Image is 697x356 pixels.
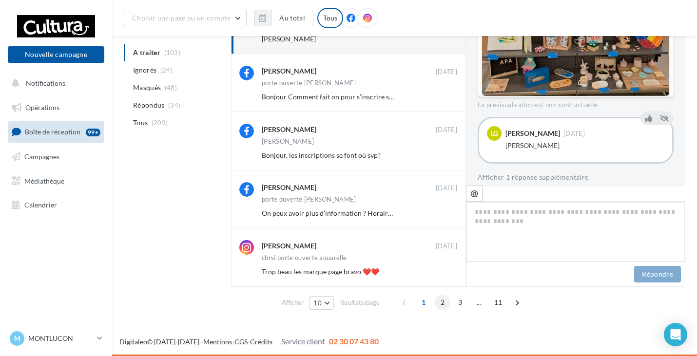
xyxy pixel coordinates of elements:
[133,83,161,93] span: Masqués
[466,185,483,202] button: @
[435,295,450,310] span: 2
[436,68,457,76] span: [DATE]
[436,184,457,193] span: [DATE]
[262,35,316,43] span: [PERSON_NAME]
[152,119,168,127] span: (209)
[505,141,664,150] div: [PERSON_NAME]
[262,125,316,134] div: [PERSON_NAME]
[234,337,248,346] a: CGS
[254,10,313,26] button: Au total
[24,176,64,185] span: Médiathèque
[119,337,379,346] span: © [DATE]-[DATE] - - -
[26,79,65,87] span: Notifications
[8,329,104,348] a: M MONTLUCON
[133,65,156,75] span: Ignorés
[505,130,560,137] div: [PERSON_NAME]
[262,267,379,276] span: Trop beau les marque page bravo ❤️❤️
[664,323,687,346] div: Open Intercom Messenger
[14,334,20,343] span: M
[262,66,316,76] div: [PERSON_NAME]
[119,337,147,346] a: Digitaleo
[6,147,106,167] a: Campagnes
[416,295,431,310] span: 1
[452,295,468,310] span: 3
[281,337,325,346] span: Service client
[313,299,322,307] span: 10
[339,298,380,307] span: résultats/page
[262,93,478,101] span: Bonjour Comment fait on pour s’inscrire si on peux pas venir sur place ?
[250,337,272,346] a: Crédits
[262,255,347,261] div: chrsi porte ouverte aquarelle
[25,103,59,112] span: Opérations
[490,295,506,310] span: 11
[262,183,316,192] div: [PERSON_NAME]
[490,129,498,138] span: LG
[6,97,106,118] a: Opérations
[24,152,59,161] span: Campagnes
[262,138,314,145] div: [PERSON_NAME]
[28,334,93,343] p: MONTLUCON
[282,298,304,307] span: Afficher
[309,296,334,310] button: 10
[133,118,148,128] span: Tous
[436,242,457,251] span: [DATE]
[329,337,379,346] span: 02 30 07 43 80
[436,126,457,134] span: [DATE]
[168,101,180,109] span: (34)
[471,295,487,310] span: ...
[262,151,381,159] span: Bonjour, les inscriptions se font où svp?
[24,201,57,209] span: Calendrier
[6,121,106,142] a: Boîte de réception99+
[271,10,313,26] button: Au total
[262,241,316,251] div: [PERSON_NAME]
[8,46,104,63] button: Nouvelle campagne
[262,196,356,203] div: porte ouverte [PERSON_NAME]
[478,97,674,110] div: La prévisualisation est non-contractuelle
[317,8,343,28] div: Tous
[470,188,479,197] i: @
[262,209,469,217] span: On peux avoir plus d’information ? Horaire ? Tarif ? Durée ? Merci ☺️
[165,84,177,92] span: (48)
[563,131,585,137] span: [DATE]
[262,80,356,86] div: porte ouverte [PERSON_NAME]
[133,100,165,110] span: Répondus
[160,66,173,74] span: (24)
[634,266,681,282] button: Répondre
[6,73,102,94] button: Notifications
[203,337,232,346] a: Mentions
[6,195,106,215] a: Calendrier
[132,14,231,22] span: Choisir une page ou un compte
[25,128,80,136] span: Boîte de réception
[6,171,106,191] a: Médiathèque
[86,129,100,136] div: 99+
[478,171,589,183] button: Afficher 1 réponse supplémentaire
[124,10,247,26] button: Choisir une page ou un compte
